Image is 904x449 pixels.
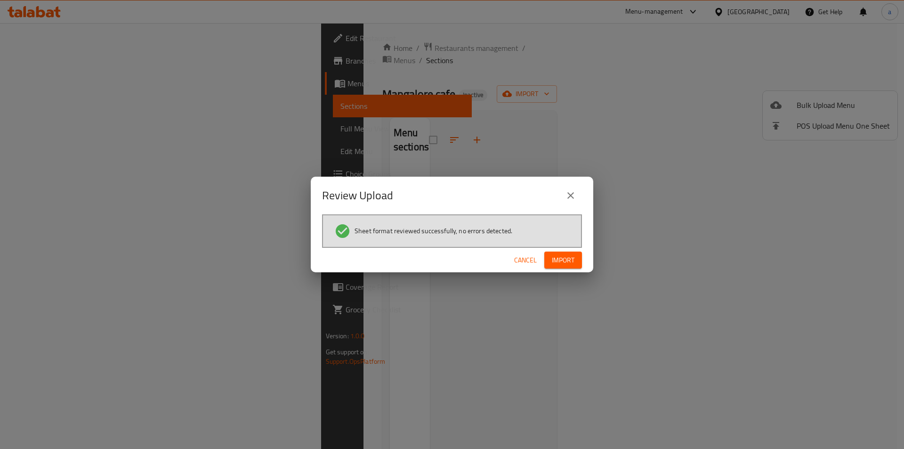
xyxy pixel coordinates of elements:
[559,184,582,207] button: close
[552,254,574,266] span: Import
[544,252,582,269] button: Import
[322,188,393,203] h2: Review Upload
[514,254,537,266] span: Cancel
[355,226,512,236] span: Sheet format reviewed successfully, no errors detected.
[510,252,541,269] button: Cancel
